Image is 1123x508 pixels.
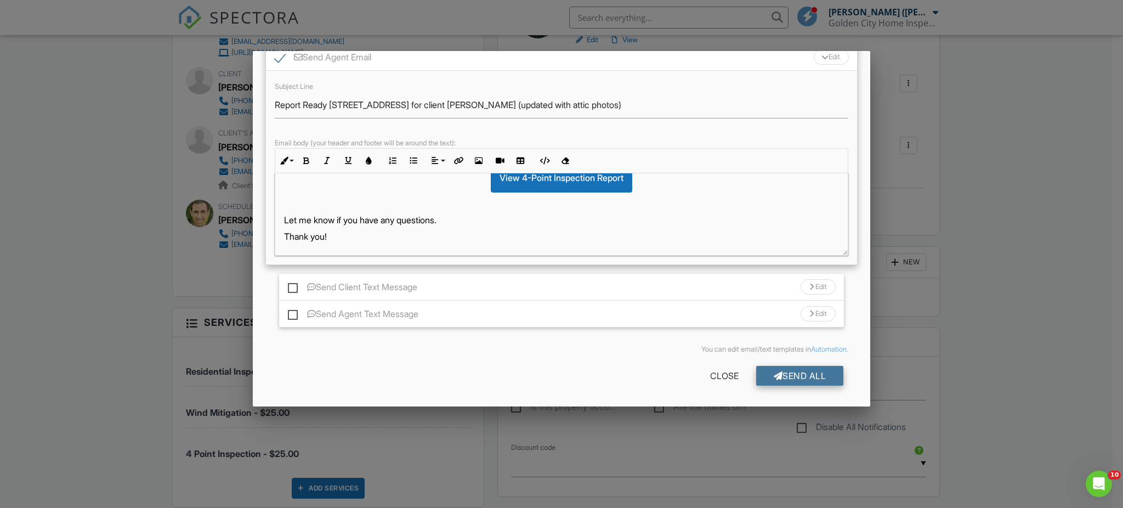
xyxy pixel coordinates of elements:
button: Colors [359,150,379,171]
div: View 4-Point Inspection Report [491,163,632,193]
button: Bold (Ctrl+B) [296,150,317,171]
div: Edit [814,49,849,65]
div: Edit [801,279,836,295]
label: Email body (your header and footer will be around the text): [275,139,456,147]
button: Inline Style [275,150,296,171]
span: 10 [1108,471,1121,479]
label: Send Agent Text Message [288,309,418,323]
a: Automation [811,345,847,353]
button: Align [427,150,447,171]
button: Insert Image (Ctrl+P) [468,150,489,171]
div: Close [693,366,756,386]
div: You can edit email/text templates in . [275,345,848,354]
button: Ordered List [382,150,403,171]
a: View 4-Point Inspection Report [491,172,632,183]
button: Insert Video [489,150,510,171]
button: Underline (Ctrl+U) [338,150,359,171]
button: Insert Link (Ctrl+K) [447,150,468,171]
p: Let me know if you have any questions. [284,214,839,226]
label: Subject Line [275,82,313,91]
label: Send Client Text Message [288,282,417,296]
p: Thank you! [284,230,839,242]
div: Send All [756,366,844,386]
button: Italic (Ctrl+I) [317,150,338,171]
label: Send Agent Email [275,52,371,66]
div: Edit [801,306,836,321]
iframe: Intercom live chat [1086,471,1112,497]
button: Unordered List [403,150,424,171]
